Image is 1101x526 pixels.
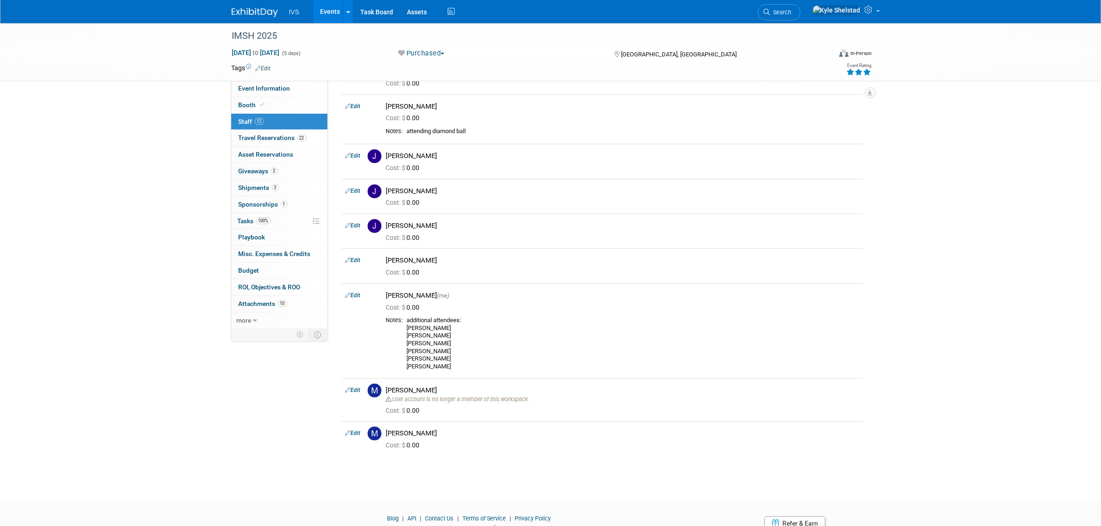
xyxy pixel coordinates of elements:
[386,221,859,230] div: [PERSON_NAME]
[255,118,264,125] span: 12
[231,97,327,113] a: Booth
[462,515,506,522] a: Terms of Service
[846,63,871,68] div: Event Rating
[256,65,271,72] a: Edit
[239,300,287,307] span: Attachments
[777,48,872,62] div: Event Format
[400,515,406,522] span: |
[507,515,513,522] span: |
[231,147,327,163] a: Asset Reservations
[386,187,859,196] div: [PERSON_NAME]
[239,267,259,274] span: Budget
[231,263,327,279] a: Budget
[368,149,381,163] img: J.jpg
[386,128,403,135] div: Notes:
[238,217,271,225] span: Tasks
[281,201,288,208] span: 1
[256,217,271,224] span: 100%
[278,300,287,307] span: 10
[272,184,279,191] span: 3
[386,269,407,276] span: Cost: $
[231,246,327,262] a: Misc. Expenses & Credits
[386,407,407,414] span: Cost: $
[455,515,461,522] span: |
[386,234,424,241] span: 0.00
[345,153,361,159] a: Edit
[231,279,327,295] a: ROI, Objectives & ROO
[368,219,381,233] img: J.jpg
[289,8,300,16] span: IVS
[345,222,361,229] a: Edit
[758,4,800,20] a: Search
[386,234,407,241] span: Cost: $
[231,130,327,146] a: Travel Reservations22
[231,213,327,229] a: Tasks100%
[232,8,278,17] img: ExhibitDay
[386,199,424,206] span: 0.00
[437,292,449,299] span: (me)
[386,429,859,438] div: [PERSON_NAME]
[345,188,361,194] a: Edit
[232,49,280,57] span: [DATE] [DATE]
[395,49,448,58] button: Purchased
[260,102,265,107] i: Booth reservation complete
[293,329,309,341] td: Personalize Event Tab Strip
[345,103,361,110] a: Edit
[425,515,454,522] a: Contact Us
[231,229,327,245] a: Playbook
[231,114,327,130] a: Staff12
[812,5,861,15] img: Kyle Shelstad
[386,317,403,324] div: Notes:
[386,164,424,171] span: 0.00
[386,80,407,87] span: Cost: $
[386,152,859,160] div: [PERSON_NAME]
[407,317,859,370] div: additional attendees: [PERSON_NAME] [PERSON_NAME] [PERSON_NAME] [PERSON_NAME] [PERSON_NAME] [PERS...
[386,102,859,111] div: [PERSON_NAME]
[282,50,301,56] span: (5 days)
[271,167,278,174] span: 2
[418,515,424,522] span: |
[839,49,849,57] img: Format-Inperson.png
[345,430,361,436] a: Edit
[231,163,327,179] a: Giveaways2
[232,63,271,73] td: Tags
[407,515,416,522] a: API
[386,256,859,265] div: [PERSON_NAME]
[386,164,407,171] span: Cost: $
[239,101,267,109] span: Booth
[515,515,551,522] a: Privacy Policy
[368,384,381,398] img: M.jpg
[229,28,818,44] div: IMSH 2025
[237,317,252,324] span: more
[386,395,859,403] div: User account is no longer a member of this workspace.
[239,283,301,291] span: ROI, Objectives & ROO
[239,134,307,141] span: Travel Reservations
[386,80,424,87] span: 0.00
[239,201,288,208] span: Sponsorships
[368,427,381,440] img: M.jpg
[770,9,792,16] span: Search
[850,50,872,57] div: In-Person
[386,441,407,449] span: Cost: $
[386,291,859,300] div: [PERSON_NAME]
[239,233,265,241] span: Playbook
[239,85,290,92] span: Event Information
[231,196,327,213] a: Sponsorships1
[308,329,327,341] td: Toggle Event Tabs
[386,114,407,122] span: Cost: $
[345,257,361,263] a: Edit
[621,51,737,58] span: [GEOGRAPHIC_DATA], [GEOGRAPHIC_DATA]
[386,269,424,276] span: 0.00
[386,304,407,311] span: Cost: $
[386,441,424,449] span: 0.00
[239,184,279,191] span: Shipments
[239,151,294,158] span: Asset Reservations
[407,128,859,135] div: attending diamond ball
[297,135,307,141] span: 22
[368,184,381,198] img: J.jpg
[252,49,260,56] span: to
[386,114,424,122] span: 0.00
[386,386,859,395] div: [PERSON_NAME]
[239,250,311,257] span: Misc. Expenses & Credits
[387,515,399,522] a: Blog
